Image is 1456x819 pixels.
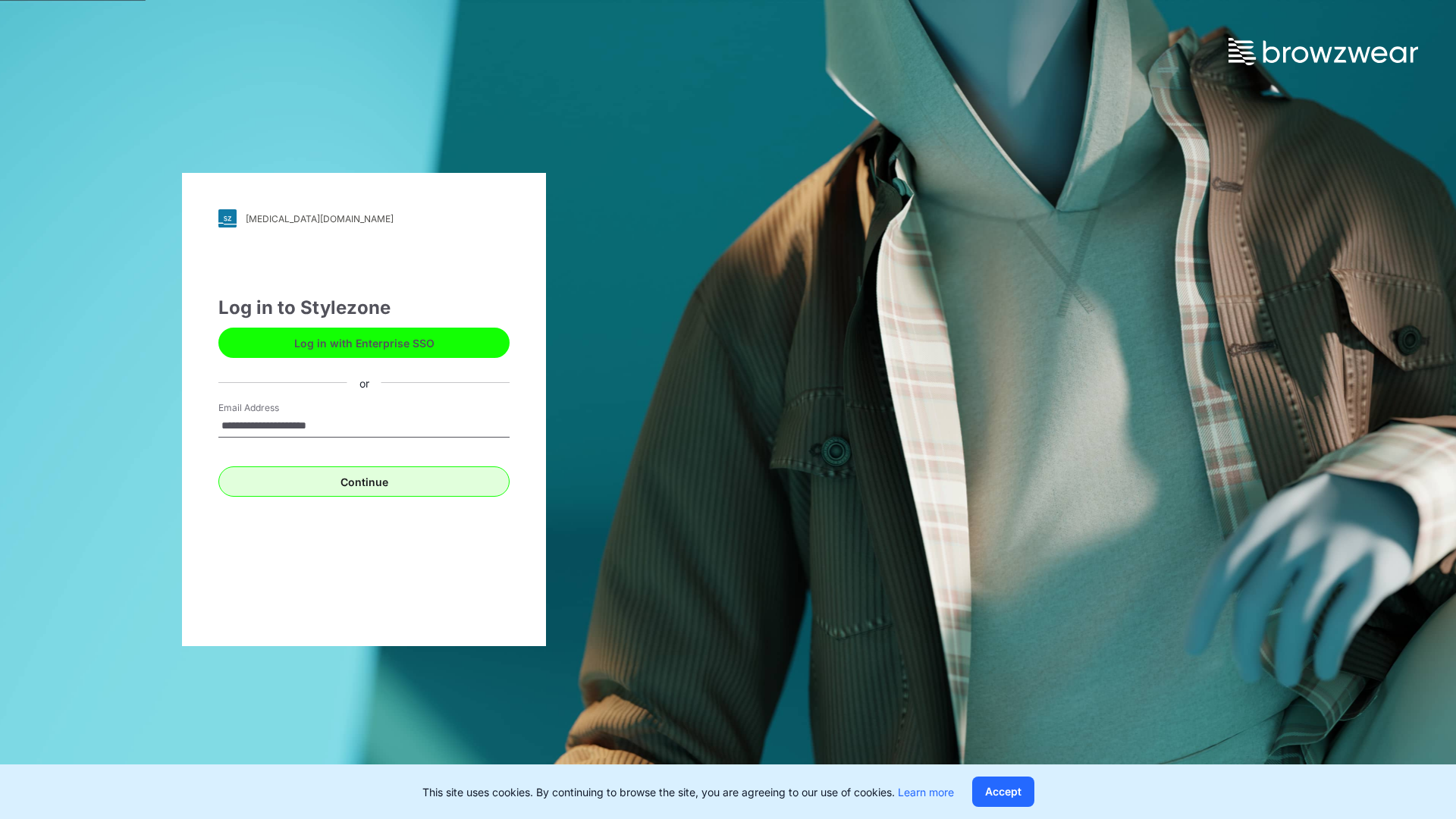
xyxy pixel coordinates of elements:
button: Log in with Enterprise SSO [218,328,510,358]
label: Email Address [218,401,325,415]
button: Continue [218,466,510,497]
p: This site uses cookies. By continuing to browse the site, you are agreeing to our use of cookies. [422,784,954,800]
a: [MEDICAL_DATA][DOMAIN_NAME] [218,209,510,227]
button: Accept [972,777,1034,807]
img: browzwear-logo.73288ffb.svg [1228,38,1418,65]
div: Log in to Stylezone [218,294,510,322]
div: or [347,375,381,391]
div: [MEDICAL_DATA][DOMAIN_NAME] [246,213,394,224]
a: Learn more [898,786,954,799]
img: svg+xml;base64,PHN2ZyB3aWR0aD0iMjgiIGhlaWdodD0iMjgiIHZpZXdCb3g9IjAgMCAyOCAyOCIgZmlsbD0ibm9uZSIgeG... [218,209,237,227]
